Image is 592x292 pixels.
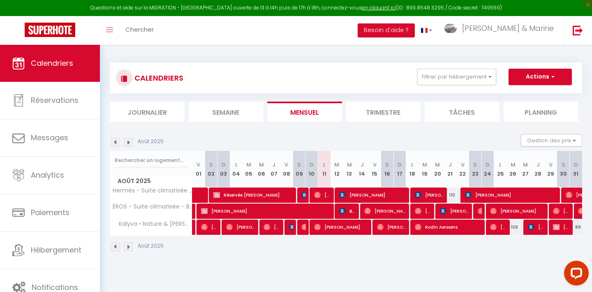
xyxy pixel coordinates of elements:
[486,161,490,169] abbr: D
[364,203,407,219] span: [PERSON_NAME]
[347,161,352,169] abbr: M
[305,151,318,188] th: 10
[259,161,264,169] abbr: M
[301,187,305,203] span: [PERSON_NAME]
[569,151,582,188] th: 31
[506,151,519,188] th: 26
[499,161,502,169] abbr: L
[385,161,389,169] abbr: S
[456,151,469,188] th: 22
[115,153,187,168] input: Rechercher un logement...
[444,188,456,203] div: 110
[111,188,194,194] span: Hermès - Suite climatisée avec jacuzzi scandinave
[462,23,554,33] span: [PERSON_NAME] & Marine
[31,245,81,255] span: Hébergement
[425,102,499,122] li: Tâches
[346,102,421,122] li: Trimestre
[293,151,305,188] th: 09
[289,219,293,235] span: [PERSON_NAME]
[132,69,183,87] h3: CALENDRIERS
[469,151,482,188] th: 23
[138,242,164,250] p: Août 2025
[31,95,79,105] span: Réservations
[197,161,200,169] abbr: V
[339,187,407,203] span: [PERSON_NAME]
[532,151,545,188] th: 28
[415,203,432,219] span: [PERSON_NAME]
[393,151,406,188] th: 17
[192,151,205,188] th: 01
[553,219,570,235] span: [PERSON_NAME]
[268,151,280,188] th: 07
[205,151,217,188] th: 02
[398,161,402,169] abbr: D
[192,204,197,219] a: [PERSON_NAME]
[562,161,565,169] abbr: S
[422,161,427,169] abbr: M
[569,220,582,235] div: 89
[415,187,444,203] span: [PERSON_NAME]
[31,58,73,68] span: Calendriers
[111,204,194,210] span: ÉROS - Suite climatisée - Balnéo & Rétroprojecteur
[438,16,564,45] a: ... [PERSON_NAME] & Marine
[272,161,275,169] abbr: J
[343,151,356,188] th: 13
[528,219,545,235] span: [PERSON_NAME]
[406,151,419,188] th: 18
[31,207,69,218] span: Paiements
[119,16,160,45] a: Chercher
[213,187,294,203] span: Réservée [PERSON_NAME]
[444,151,456,188] th: 21
[201,219,218,235] span: [PERSON_NAME]
[557,257,592,292] iframe: LiveChat chat widget
[419,151,431,188] th: 19
[440,203,469,219] span: [PERSON_NAME]
[339,203,356,219] span: Badr Mlk
[553,203,570,219] span: [PERSON_NAME]
[310,161,314,169] abbr: D
[31,132,68,143] span: Messages
[377,219,407,235] span: [PERSON_NAME]
[549,161,553,169] abbr: V
[358,23,415,37] button: Besoin d'aide ?
[574,161,578,169] abbr: D
[573,25,583,35] img: logout
[125,25,154,34] span: Chercher
[356,151,368,188] th: 14
[138,138,164,146] p: Août 2025
[465,187,558,203] span: [PERSON_NAME]
[280,151,293,188] th: 08
[444,24,457,33] img: ...
[323,161,326,169] abbr: L
[417,69,496,85] button: Filtrer par hébergement
[536,161,540,169] abbr: J
[331,151,343,188] th: 12
[318,151,331,188] th: 11
[110,175,192,187] span: Août 2025
[490,203,545,219] span: [PERSON_NAME]
[230,151,243,188] th: 04
[544,151,557,188] th: 29
[246,161,251,169] abbr: M
[461,161,465,169] abbr: V
[314,187,331,203] span: [PERSON_NAME]
[226,219,256,235] span: [PERSON_NAME]
[519,151,532,188] th: 27
[478,203,482,219] span: [PERSON_NAME]
[314,219,369,235] span: [PERSON_NAME]
[201,203,333,219] span: [PERSON_NAME]
[189,102,264,122] li: Semaine
[473,161,477,169] abbr: S
[435,161,440,169] abbr: M
[361,161,364,169] abbr: J
[411,161,414,169] abbr: L
[297,161,301,169] abbr: S
[368,151,381,188] th: 15
[243,151,255,188] th: 05
[381,151,393,188] th: 16
[509,69,572,85] button: Actions
[25,23,75,37] img: Super Booking
[267,102,342,122] li: Mensuel
[255,151,268,188] th: 06
[301,219,305,235] span: [PERSON_NAME]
